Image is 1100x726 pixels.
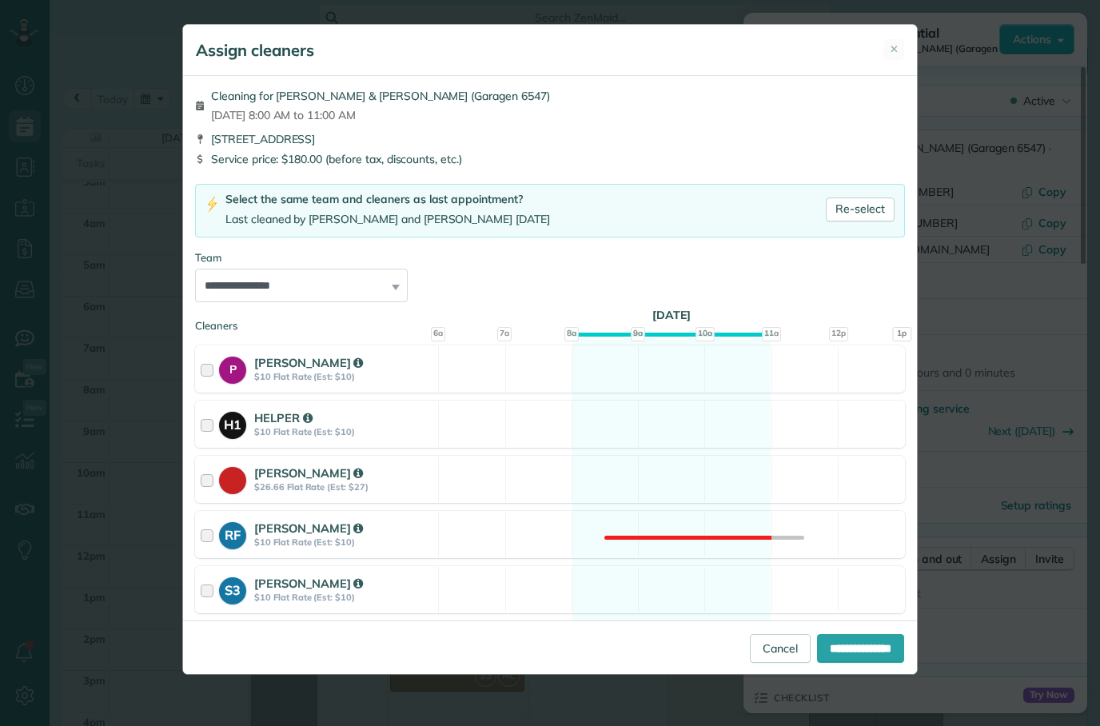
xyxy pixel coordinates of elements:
div: Team [195,250,905,265]
div: Cleaners [195,318,905,323]
strong: $10 Flat Rate (Est: $10) [254,371,433,382]
strong: P [219,357,246,378]
strong: [PERSON_NAME] [254,576,363,591]
div: Last cleaned by [PERSON_NAME] and [PERSON_NAME] [DATE] [225,211,550,228]
strong: $10 Flat Rate (Est: $10) [254,592,433,603]
strong: [PERSON_NAME] [254,465,363,481]
strong: $26.66 Flat Rate (Est: $27) [254,481,433,493]
strong: [PERSON_NAME] [254,521,363,536]
strong: $10 Flat Rate (Est: $10) [254,426,433,437]
div: Service price: $180.00 (before tax, discounts, etc.) [195,151,905,167]
strong: H1 [219,412,246,434]
div: Select the same team and cleaners as last appointment? [225,191,550,208]
img: lightning-bolt-icon-94e5364df696ac2de96d3a42b8a9ff6ba979493684c50e6bbbcda72601fa0d29.png [205,196,219,213]
strong: HELPER [254,410,313,425]
strong: RF [219,522,246,544]
span: ✕ [890,42,899,57]
strong: [PERSON_NAME] [254,355,363,370]
div: [STREET_ADDRESS] [195,131,905,147]
h5: Assign cleaners [196,39,314,62]
strong: S3 [219,577,246,600]
span: [DATE] 8:00 AM to 11:00 AM [211,107,550,123]
span: Cleaning for [PERSON_NAME] & [PERSON_NAME] (Garagen 6547) [211,88,550,104]
a: Re-select [826,197,895,221]
a: Cancel [750,634,811,663]
strong: $10 Flat Rate (Est: $10) [254,537,433,548]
